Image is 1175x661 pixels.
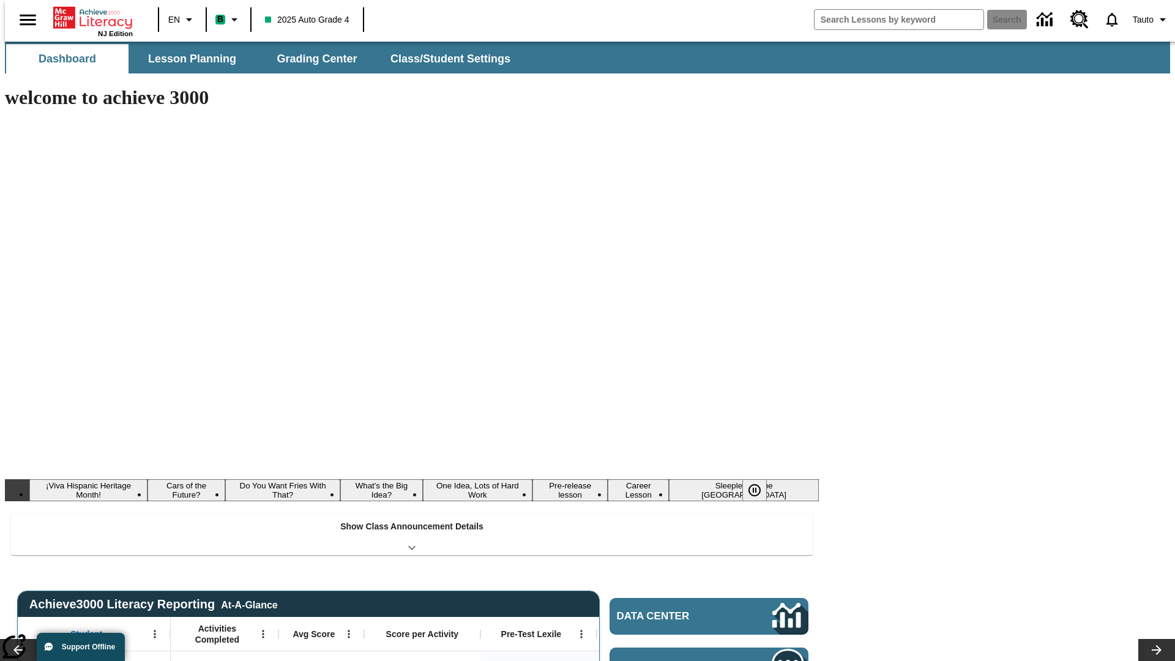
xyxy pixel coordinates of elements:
[131,44,253,73] button: Lesson Planning
[340,520,483,533] p: Show Class Announcement Details
[381,44,520,73] button: Class/Student Settings
[53,4,133,37] div: Home
[254,625,272,643] button: Open Menu
[815,10,983,29] input: search field
[37,633,125,661] button: Support Offline
[6,44,129,73] button: Dashboard
[211,9,247,31] button: Boost Class color is mint green. Change class color
[163,9,202,31] button: Language: EN, Select a language
[532,479,608,501] button: Slide 6 Pre-release lesson
[501,629,562,640] span: Pre-Test Lexile
[11,513,813,555] div: Show Class Announcement Details
[340,479,422,501] button: Slide 4 What's the Big Idea?
[5,42,1170,73] div: SubNavbar
[1128,9,1175,31] button: Profile/Settings
[70,629,102,640] span: Student
[5,86,819,109] h1: welcome to achieve 3000
[1029,3,1063,37] a: Data Center
[265,13,349,26] span: 2025 Auto Grade 4
[98,30,133,37] span: NJ Edition
[1096,4,1128,35] a: Notifications
[10,2,46,38] button: Open side menu
[221,597,277,611] div: At-A-Glance
[217,12,223,27] span: B
[5,44,521,73] div: SubNavbar
[225,479,340,501] button: Slide 3 Do You Want Fries With That?
[742,479,779,501] div: Pause
[386,629,459,640] span: Score per Activity
[617,610,731,622] span: Data Center
[423,479,533,501] button: Slide 5 One Idea, Lots of Hard Work
[29,597,278,611] span: Achieve3000 Literacy Reporting
[146,625,164,643] button: Open Menu
[572,625,591,643] button: Open Menu
[608,479,669,501] button: Slide 7 Career Lesson
[669,479,819,501] button: Slide 8 Sleepless in the Animal Kingdom
[29,479,147,501] button: Slide 1 ¡Viva Hispanic Heritage Month!
[1063,3,1096,36] a: Resource Center, Will open in new tab
[147,479,225,501] button: Slide 2 Cars of the Future?
[62,643,115,651] span: Support Offline
[168,13,180,26] span: EN
[1138,639,1175,661] button: Lesson carousel, Next
[177,623,258,645] span: Activities Completed
[340,625,358,643] button: Open Menu
[256,44,378,73] button: Grading Center
[610,598,808,635] a: Data Center
[53,6,133,30] a: Home
[742,479,767,501] button: Pause
[293,629,335,640] span: Avg Score
[1133,13,1154,26] span: Tauto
